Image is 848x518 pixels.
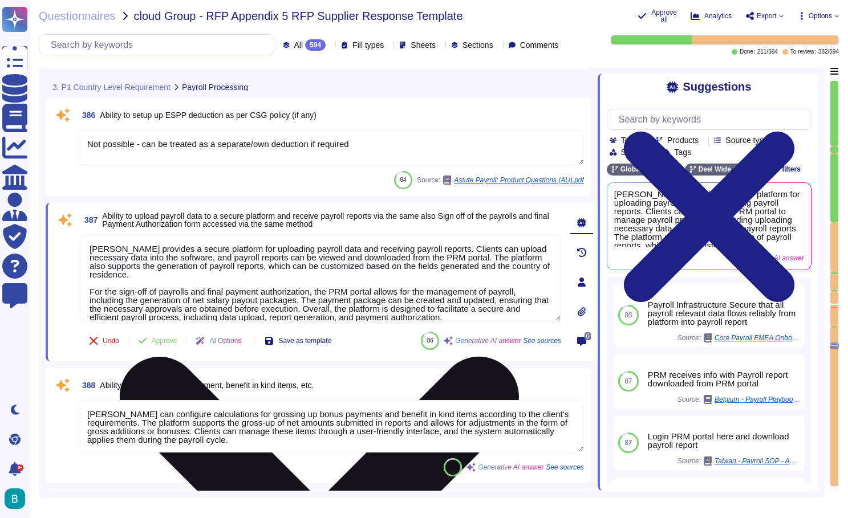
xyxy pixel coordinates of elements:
span: Sections [462,41,493,49]
span: 388 [78,381,95,389]
span: cloud Group - RFP Appendix 5 RFP Supplier Response Template [134,10,463,22]
span: Source: [677,395,800,404]
span: All [294,41,303,49]
div: Login PRM portal here and download payroll report [648,432,800,449]
span: Comments [520,41,559,49]
span: Ability to setup up ESPP deduction as per CSG policy (if any) [100,111,317,120]
span: Astute Payroll: Product Questions (AU).pdf [454,177,583,183]
span: 88 [624,312,632,319]
span: Done: [740,49,755,55]
textarea: [PERSON_NAME] can configure calculations for grossing up bonus payments and benefit in kind items... [78,400,584,452]
span: Approve all [651,9,677,23]
span: 3. P1 Country Level Requirement [52,83,171,91]
span: Ability to upload payroll data to a secure platform and receive payroll reports via the same also... [102,211,549,229]
span: Belgium - Payroll Playbook .pdf [715,396,800,403]
div: PRM receives info with Payroll report downloaded from PRM portal [648,370,800,388]
span: Options [809,13,832,19]
div: 9+ [17,464,23,471]
span: 382 / 594 [818,49,839,55]
span: 0 [585,332,591,340]
span: Questionnaires [39,10,116,22]
button: Approve all [638,9,677,23]
img: user [5,488,25,509]
span: Analytics [704,13,732,19]
span: To review: [790,49,816,55]
input: Search by keywords [45,35,274,55]
span: 86 [450,464,456,470]
textarea: [PERSON_NAME] provides a secure platform for uploading payroll data and receiving payroll reports... [80,235,561,321]
button: Analytics [691,11,732,21]
span: 211 / 594 [757,49,778,55]
span: Export [757,13,777,19]
div: 594 [305,39,326,51]
span: 84 [400,177,407,183]
span: 86 [427,337,433,344]
span: Fill types [352,41,384,49]
span: Source: [677,456,800,466]
span: Sheets [411,41,436,49]
span: Payroll Processing [182,83,248,91]
textarea: Not possible - can be treated as a separate/own deduction if required [78,130,584,165]
input: Search by keywords [613,109,811,129]
span: 87 [624,439,632,446]
span: 387 [80,216,98,224]
span: 386 [78,111,95,119]
span: See sources [546,464,584,471]
span: Source: [417,176,584,185]
span: Taiwan - Payroll SOP - Adjustments.pdf [715,458,800,464]
span: 87 [624,378,632,385]
button: user [2,486,33,511]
